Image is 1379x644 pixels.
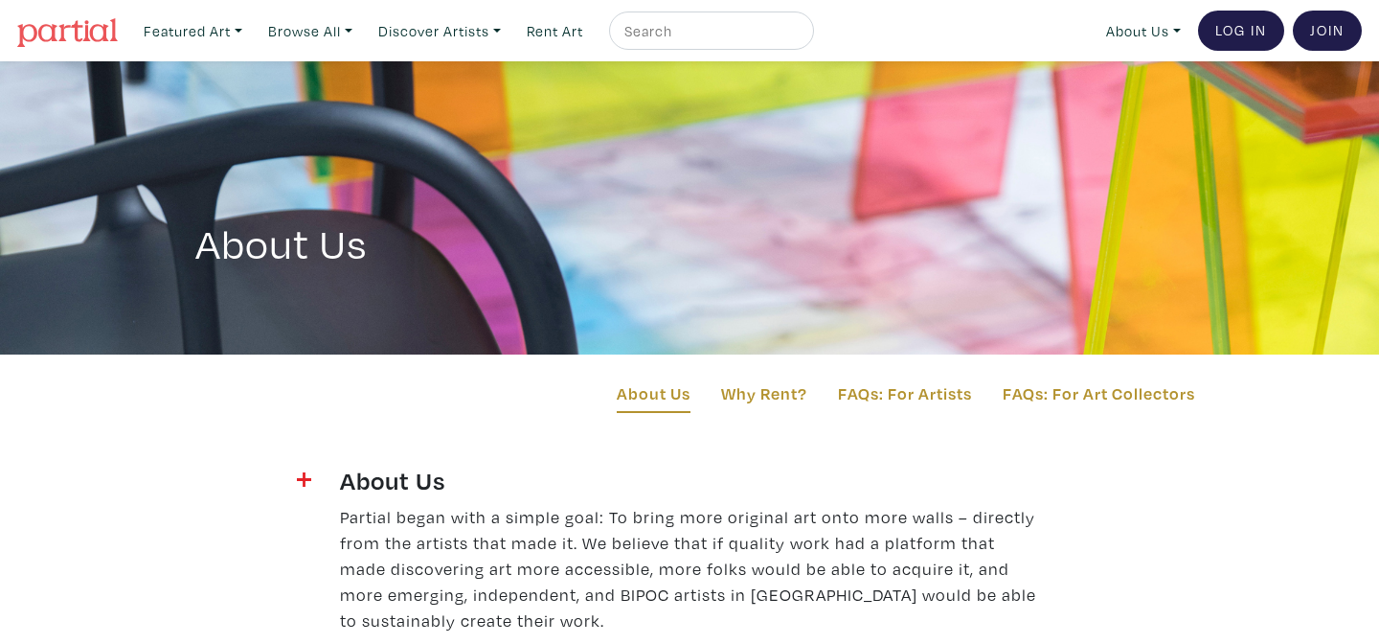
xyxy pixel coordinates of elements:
a: Featured Art [135,11,251,51]
a: FAQs: For Artists [838,380,972,406]
a: About Us [617,380,690,413]
a: Join [1293,11,1362,51]
a: Log In [1198,11,1284,51]
p: Partial began with a simple goal: To bring more original art onto more walls – directly from the ... [340,504,1039,633]
a: Discover Artists [370,11,509,51]
input: Search [622,19,796,43]
h1: About Us [195,165,1184,268]
a: Why Rent? [721,380,807,406]
a: Rent Art [518,11,592,51]
a: Browse All [260,11,361,51]
img: plus.svg [297,472,311,487]
h4: About Us [340,465,1039,495]
a: About Us [1097,11,1189,51]
a: FAQs: For Art Collectors [1003,380,1195,406]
